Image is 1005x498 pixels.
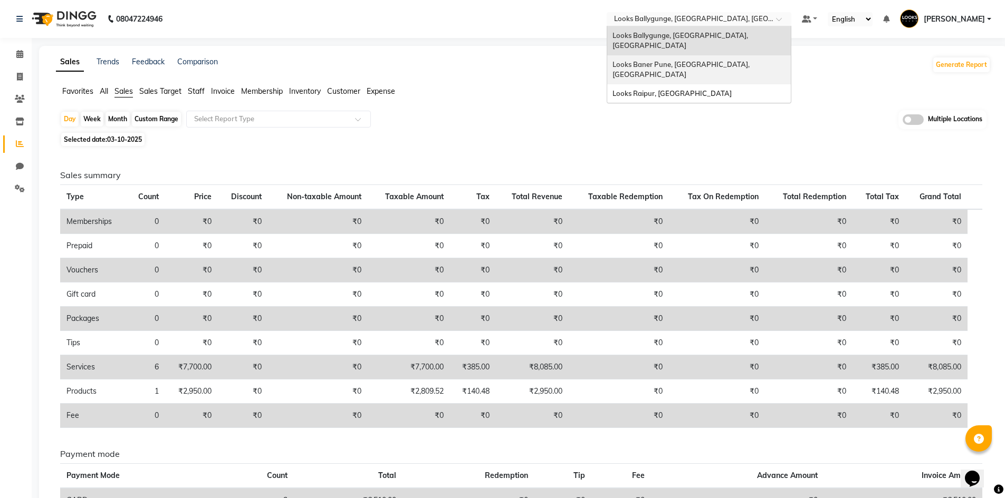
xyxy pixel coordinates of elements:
td: ₹0 [368,307,449,331]
a: Trends [97,57,119,66]
button: Generate Report [933,57,990,72]
td: ₹0 [165,209,218,234]
a: Sales [56,53,84,72]
span: Non-taxable Amount [287,192,361,201]
td: ₹8,085.00 [905,355,968,379]
td: ₹0 [218,307,267,331]
span: Type [66,192,84,201]
td: ₹0 [669,355,765,379]
span: Redemption [485,471,528,480]
span: Total Revenue [512,192,562,201]
td: ₹0 [569,331,669,355]
span: Selected date: [61,133,145,146]
td: 1 [127,379,165,404]
span: Expense [367,86,395,96]
ng-dropdown-panel: Options list [607,26,791,104]
span: 03-10-2025 [107,135,142,143]
td: ₹0 [669,234,765,258]
span: Looks Ballygunge, [GEOGRAPHIC_DATA], [GEOGRAPHIC_DATA] [612,31,750,50]
td: Tips [60,331,127,355]
td: 0 [127,234,165,258]
td: ₹0 [905,307,968,331]
td: ₹140.48 [450,379,496,404]
td: Fee [60,404,127,428]
td: ₹0 [496,209,569,234]
span: Multiple Locations [928,114,982,125]
td: ₹0 [368,234,449,258]
td: ₹0 [450,331,496,355]
td: ₹0 [765,234,853,258]
td: ₹0 [165,331,218,355]
td: ₹0 [368,282,449,307]
td: ₹0 [450,258,496,282]
td: Packages [60,307,127,331]
td: ₹0 [853,331,905,355]
a: Feedback [132,57,165,66]
td: ₹0 [268,209,368,234]
td: ₹0 [368,258,449,282]
td: 0 [127,331,165,355]
td: ₹0 [450,234,496,258]
td: ₹0 [669,331,765,355]
h6: Sales summary [60,170,982,180]
td: ₹0 [218,258,267,282]
span: All [100,86,108,96]
td: ₹0 [669,282,765,307]
td: ₹0 [905,404,968,428]
span: Looks Raipur, [GEOGRAPHIC_DATA] [612,89,732,97]
td: ₹0 [218,355,267,379]
td: Products [60,379,127,404]
span: Total Redemption [783,192,846,201]
td: ₹0 [218,379,267,404]
td: ₹0 [669,379,765,404]
span: Advance Amount [757,471,818,480]
td: ₹0 [368,404,449,428]
td: ₹0 [765,258,853,282]
span: Sales [114,86,133,96]
td: ₹0 [765,331,853,355]
td: ₹0 [853,234,905,258]
td: 0 [127,209,165,234]
span: Grand Total [920,192,961,201]
td: ₹0 [669,258,765,282]
td: ₹0 [765,307,853,331]
td: ₹0 [669,404,765,428]
td: ₹0 [569,404,669,428]
td: ₹0 [268,282,368,307]
td: ₹0 [268,379,368,404]
td: ₹0 [268,404,368,428]
span: Total Tax [866,192,899,201]
td: ₹0 [450,282,496,307]
td: Vouchers [60,258,127,282]
td: ₹0 [905,209,968,234]
td: ₹0 [165,282,218,307]
td: ₹0 [765,209,853,234]
td: ₹0 [496,404,569,428]
td: ₹0 [569,258,669,282]
span: Payment Mode [66,471,120,480]
td: ₹0 [450,404,496,428]
span: Fee [632,471,645,480]
td: Gift card [60,282,127,307]
td: ₹2,950.00 [905,379,968,404]
td: ₹0 [218,209,267,234]
td: ₹0 [496,282,569,307]
td: ₹0 [853,282,905,307]
img: logo [27,4,99,34]
td: ₹0 [569,355,669,379]
td: ₹0 [268,234,368,258]
td: ₹0 [765,355,853,379]
td: 0 [127,404,165,428]
td: ₹0 [496,307,569,331]
span: Invoice [211,86,235,96]
td: ₹0 [268,307,368,331]
td: Memberships [60,209,127,234]
td: ₹0 [368,209,449,234]
td: ₹0 [905,282,968,307]
td: ₹2,809.52 [368,379,449,404]
td: 6 [127,355,165,379]
td: ₹0 [165,234,218,258]
h6: Payment mode [60,449,982,459]
td: ₹0 [496,331,569,355]
div: Month [106,112,130,126]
